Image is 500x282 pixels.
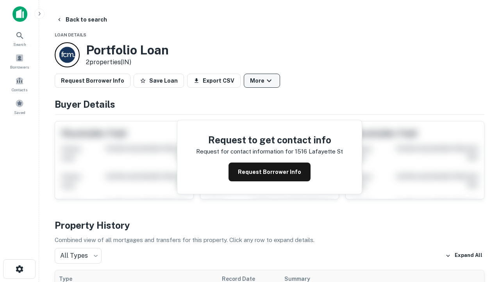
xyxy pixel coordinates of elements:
button: Export CSV [187,74,241,88]
p: 2 properties (IN) [86,58,169,67]
a: Borrowers [2,51,37,72]
h4: Buyer Details [55,97,484,111]
h3: Portfolio Loan [86,43,169,58]
p: Request for contact information for [196,147,293,156]
button: Request Borrower Info [55,74,130,88]
span: Search [13,41,26,47]
iframe: Chat Widget [461,194,500,232]
a: Contacts [2,73,37,94]
p: Combined view of all mortgages and transfers for this property. Click any row to expand details. [55,235,484,245]
button: Save Loan [134,74,184,88]
span: Loan Details [55,33,86,37]
div: All Types [55,248,102,264]
button: Expand All [443,250,484,262]
a: Saved [2,96,37,117]
span: Saved [14,109,25,116]
button: Back to search [53,13,110,27]
h4: Property History [55,218,484,232]
a: Search [2,28,37,49]
span: Borrowers [10,64,29,70]
p: 1516 lafayette st [295,147,343,156]
span: Contacts [12,87,27,93]
h4: Request to get contact info [196,133,343,147]
button: Request Borrower Info [229,163,311,181]
button: More [244,74,280,88]
img: capitalize-icon.png [12,6,27,22]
